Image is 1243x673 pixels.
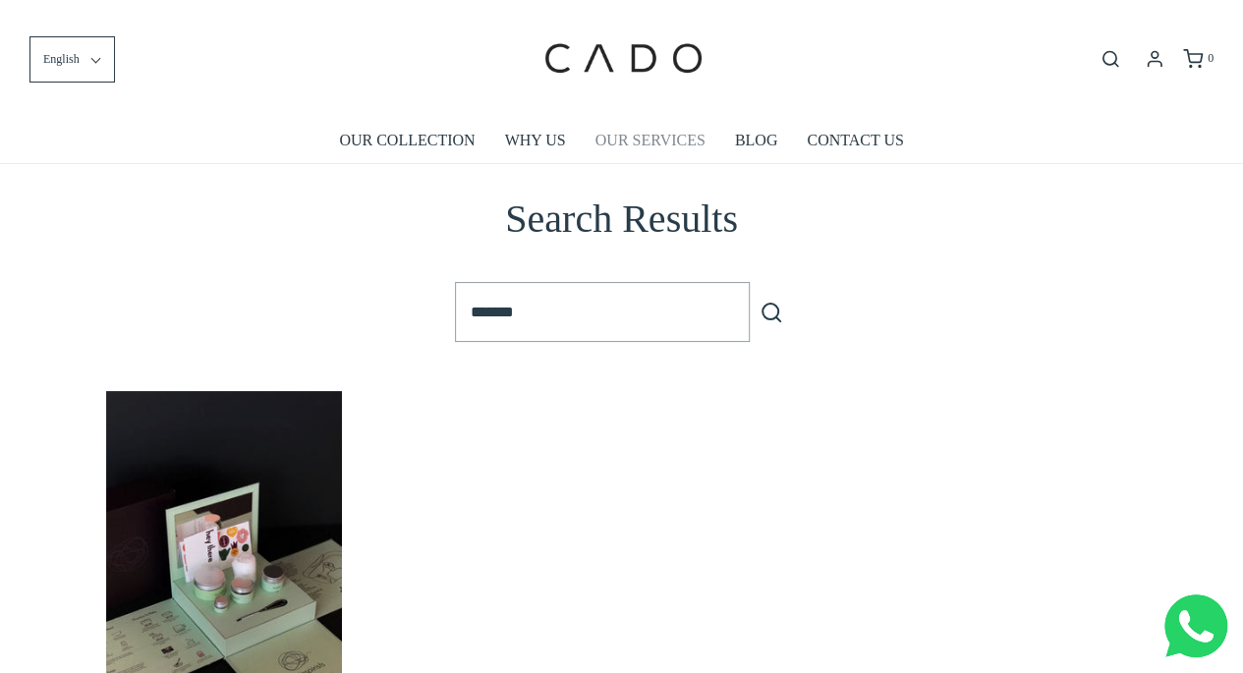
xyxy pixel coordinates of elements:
img: Whatsapp [1164,594,1227,657]
button: Submit search [754,298,789,325]
span: English [43,50,80,69]
a: OUR SERVICES [595,118,706,163]
a: CONTACT US [807,118,903,163]
img: cadogifting [538,15,706,103]
a: WHY US [505,118,566,163]
h2: Search Results [91,194,1153,245]
span: 0 [1208,51,1214,65]
a: OUR COLLECTION [339,118,475,163]
a: 0 [1181,49,1214,69]
button: Open search bar [1093,48,1128,70]
button: English [29,36,115,83]
a: BLOG [735,118,778,163]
